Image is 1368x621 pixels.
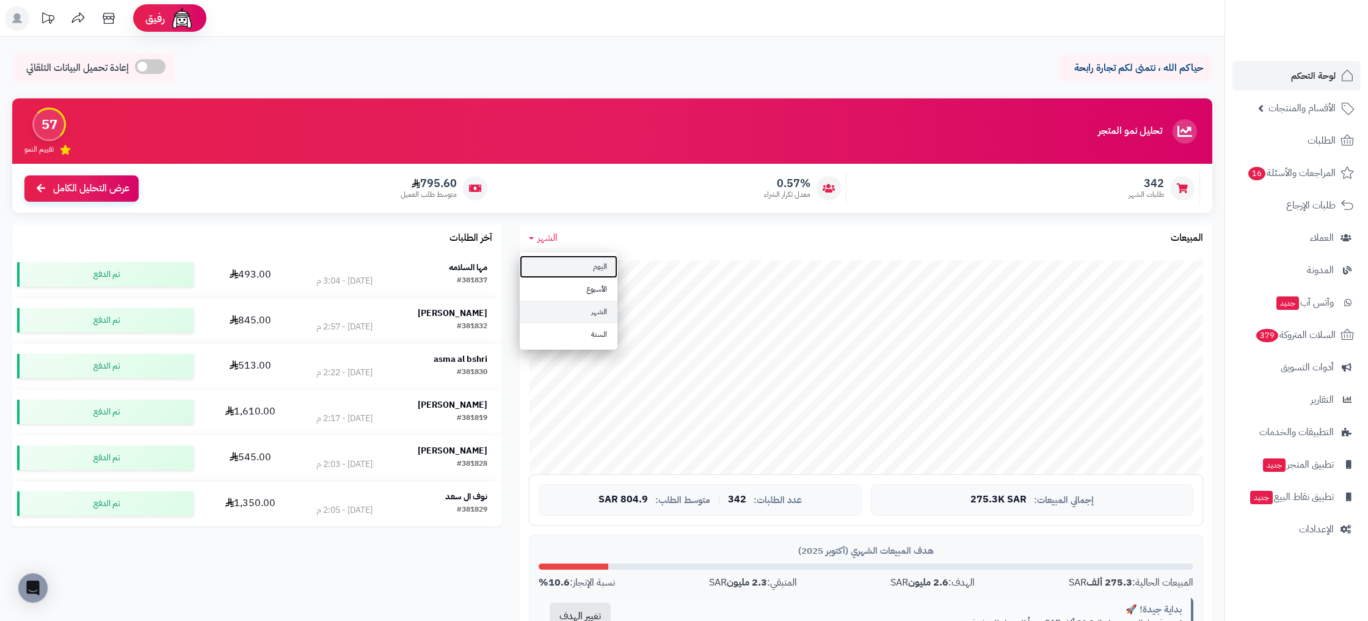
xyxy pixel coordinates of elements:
[26,61,129,75] span: إعادة تحميل البيانات التلقائي
[764,177,810,190] span: 0.57%
[457,413,487,425] div: #381819
[655,495,710,505] span: متوسط الطلب:
[520,323,617,346] a: السنة
[1069,61,1203,75] p: حياكم الله ، نتمنى لكم تجارة رابحة
[631,603,1182,616] div: بداية جيدة! 🚀
[1299,521,1334,538] span: الإعدادات
[1232,191,1361,220] a: طلبات الإرجاع
[457,504,487,516] div: #381829
[1281,359,1334,376] span: أدوات التسويق
[457,458,487,471] div: #381828
[1248,167,1265,180] span: 16
[539,576,615,590] div: نسبة الإنجاز:
[17,262,194,287] div: تم الدفع
[1129,177,1164,190] span: 342
[1232,450,1361,479] a: تطبيق المتجرجديد
[520,301,617,323] a: الشهر
[170,6,194,31] img: ai-face.png
[1129,189,1164,200] span: طلبات الشهر
[53,182,129,196] span: عرض التحليل الكامل
[449,233,492,244] h3: آخر الطلبات
[17,308,194,333] div: تم الدفع
[908,575,948,590] strong: 2.6 مليون
[1308,132,1336,149] span: الطلبات
[1285,32,1356,58] img: logo-2.png
[598,494,648,505] span: 804.9 SAR
[529,231,558,245] a: الشهر
[198,481,302,526] td: 1,350.00
[457,275,487,287] div: #381837
[1276,296,1299,310] span: جديد
[537,230,558,245] span: الشهر
[1232,385,1361,414] a: التقارير
[316,413,373,425] div: [DATE] - 2:17 م
[754,495,802,505] span: عدد الطلبات:
[198,298,302,343] td: 845.00
[1232,223,1361,252] a: العملاء
[418,444,487,457] strong: [PERSON_NAME]
[316,458,373,471] div: [DATE] - 2:03 م
[401,177,457,190] span: 795.60
[1247,164,1336,182] span: المراجعات والأسئلة
[1307,262,1334,279] span: المدونة
[316,275,373,287] div: [DATE] - 3:04 م
[1286,197,1336,214] span: طلبات الإرجاع
[17,446,194,470] div: تم الدفع
[709,576,797,590] div: المتبقي: SAR
[1232,255,1361,285] a: المدونة
[1268,100,1336,117] span: الأقسام والمنتجات
[17,354,194,378] div: تم الدفع
[1232,288,1361,317] a: وآتس آبجديد
[1086,575,1132,590] strong: 275.3 ألف
[764,189,810,200] span: معدل تكرار الشراء
[1262,456,1334,473] span: تطبيق المتجر
[1232,126,1361,155] a: الطلبات
[970,494,1027,505] span: 275.3K SAR
[1069,576,1193,590] div: المبيعات الحالية: SAR
[1098,126,1162,137] h3: تحليل نمو المتجر
[1232,158,1361,188] a: المراجعات والأسئلة16
[728,494,746,505] span: 342
[17,491,194,516] div: تم الدفع
[418,399,487,411] strong: [PERSON_NAME]
[457,321,487,333] div: #381832
[445,490,487,503] strong: نوف ال سعد
[316,321,373,333] div: [DATE] - 2:57 م
[1034,495,1094,505] span: إجمالي المبيعات:
[198,252,302,297] td: 493.00
[1255,326,1336,344] span: السلات المتروكة
[401,189,457,200] span: متوسط طلب العميل
[18,573,48,603] div: Open Intercom Messenger
[316,367,373,379] div: [DATE] - 2:22 م
[1232,482,1361,512] a: تطبيق نقاط البيعجديد
[1256,329,1278,342] span: 379
[718,495,721,504] span: |
[1232,353,1361,382] a: أدوات التسويق
[1291,67,1336,84] span: لوحة التحكم
[1232,61,1361,90] a: لوحة التحكم
[727,575,767,590] strong: 2.3 مليون
[1249,488,1334,505] span: تطبيق نقاط البيع
[24,175,139,202] a: عرض التحليل الكامل
[17,400,194,424] div: تم الدفع
[520,278,617,301] a: الأسبوع
[1232,515,1361,544] a: الإعدادات
[457,367,487,379] div: #381830
[418,307,487,320] strong: [PERSON_NAME]
[1232,417,1361,447] a: التطبيقات والخدمات
[1275,294,1334,311] span: وآتس آب
[1310,229,1334,246] span: العملاء
[1250,491,1273,504] span: جديد
[890,576,975,590] div: الهدف: SAR
[1171,233,1203,244] h3: المبيعات
[1311,391,1334,408] span: التقارير
[539,545,1193,557] div: هدف المبيعات الشهري (أكتوبر 2025)
[145,11,165,26] span: رفيق
[1232,320,1361,350] a: السلات المتروكة379
[449,261,487,274] strong: مها السلامه
[1263,458,1286,472] span: جديد
[539,575,570,590] strong: 10.6%
[316,504,373,516] div: [DATE] - 2:05 م
[24,144,54,155] span: تقييم النمو
[198,435,302,480] td: 545.00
